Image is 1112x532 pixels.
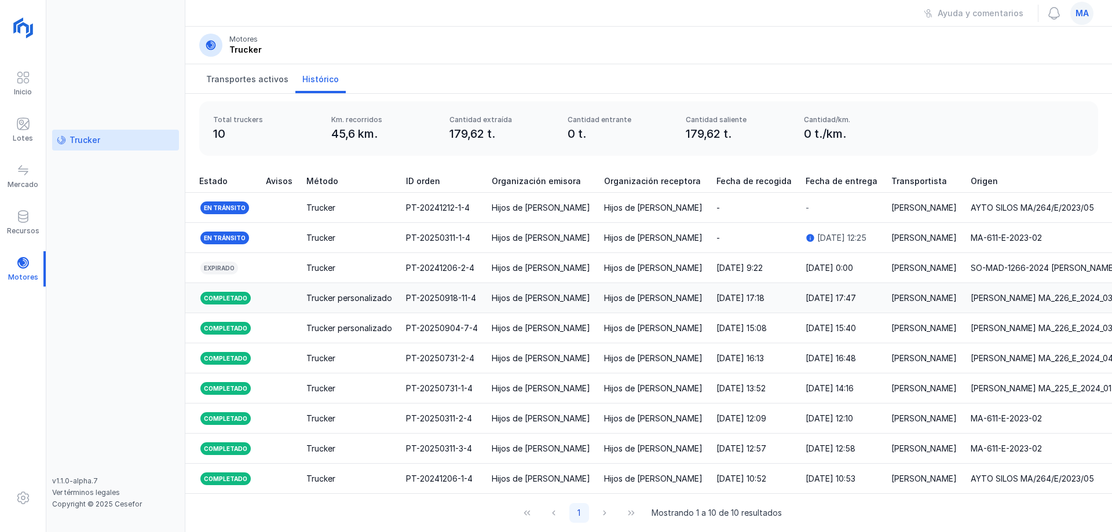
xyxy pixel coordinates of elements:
[716,353,764,364] div: [DATE] 16:13
[716,443,766,454] div: [DATE] 12:57
[13,134,33,143] div: Lotes
[806,473,855,485] div: [DATE] 10:53
[449,126,554,142] div: 179,62 t.
[266,175,292,187] span: Avisos
[716,292,765,304] div: [DATE] 17:18
[406,413,472,424] div: PT-20250311-2-4
[302,74,339,85] span: Histórico
[938,8,1023,19] div: Ayuda y comentarios
[971,202,1094,214] div: AYTO SILOS MA/264/E/2023/05
[492,322,590,334] div: Hijos de [PERSON_NAME]
[229,35,258,44] div: Motores
[891,262,957,274] div: [PERSON_NAME]
[331,126,436,142] div: 45,6 km.
[971,473,1094,485] div: AYTO SILOS MA/264/E/2023/05
[716,175,792,187] span: Fecha de recogida
[891,322,957,334] div: [PERSON_NAME]
[492,383,590,394] div: Hijos de [PERSON_NAME]
[69,134,100,146] div: Trucker
[213,115,317,124] div: Total truckers
[716,262,763,274] div: [DATE] 9:22
[306,292,392,304] div: Trucker personalizado
[306,353,335,364] div: Trucker
[686,126,790,142] div: 179,62 t.
[806,262,853,274] div: [DATE] 0:00
[492,353,590,364] div: Hijos de [PERSON_NAME]
[199,471,252,486] div: Completado
[891,232,957,244] div: [PERSON_NAME]
[891,413,957,424] div: [PERSON_NAME]
[806,443,855,454] div: [DATE] 12:58
[686,115,790,124] div: Cantidad saliente
[52,476,179,486] div: v1.1.0-alpha.7
[52,130,179,151] a: Trucker
[716,232,720,244] div: -
[449,115,554,124] div: Cantidad extraída
[406,175,440,187] span: ID orden
[199,230,250,245] div: En tránsito
[306,175,338,187] span: Método
[891,353,957,364] div: [PERSON_NAME]
[14,87,32,97] div: Inicio
[604,353,703,364] div: Hijos de [PERSON_NAME]
[199,321,252,336] div: Completado
[7,226,39,236] div: Recursos
[199,200,250,215] div: En tránsito
[804,126,908,142] div: 0 t./km.
[891,443,957,454] div: [PERSON_NAME]
[806,202,809,214] div: -
[971,383,1111,394] div: [PERSON_NAME] MA_225_E_2024_01
[9,13,38,42] img: logoRight.svg
[306,262,335,274] div: Trucker
[806,175,877,187] span: Fecha de entrega
[716,322,767,334] div: [DATE] 15:08
[199,175,228,187] span: Estado
[804,115,908,124] div: Cantidad/km.
[406,322,478,334] div: PT-20250904-7-4
[199,261,239,276] div: Expirado
[916,3,1031,23] button: Ayuda y comentarios
[604,175,701,187] span: Organización receptora
[716,383,766,394] div: [DATE] 13:52
[229,44,262,56] div: Trucker
[306,322,392,334] div: Trucker personalizado
[716,473,766,485] div: [DATE] 10:52
[199,411,252,426] div: Completado
[716,413,766,424] div: [DATE] 12:09
[492,413,590,424] div: Hijos de [PERSON_NAME]
[568,126,672,142] div: 0 t.
[492,175,581,187] span: Organización emisora
[817,232,866,244] div: [DATE] 12:25
[891,292,957,304] div: [PERSON_NAME]
[806,322,856,334] div: [DATE] 15:40
[716,202,720,214] div: -
[406,443,472,454] div: PT-20250311-3-4
[604,443,703,454] div: Hijos de [PERSON_NAME]
[652,507,782,519] span: Mostrando 1 a 10 de 10 resultados
[492,202,590,214] div: Hijos de [PERSON_NAME]
[206,74,288,85] span: Transportes activos
[199,381,252,396] div: Completado
[604,383,703,394] div: Hijos de [PERSON_NAME]
[492,262,590,274] div: Hijos de [PERSON_NAME]
[406,473,473,485] div: PT-20241206-1-4
[306,413,335,424] div: Trucker
[806,353,856,364] div: [DATE] 16:48
[406,202,470,214] div: PT-20241212-1-4
[604,473,703,485] div: Hijos de [PERSON_NAME]
[406,353,474,364] div: PT-20250731-2-4
[891,383,957,394] div: [PERSON_NAME]
[213,126,317,142] div: 10
[406,232,470,244] div: PT-20250311-1-4
[604,413,703,424] div: Hijos de [PERSON_NAME]
[891,473,957,485] div: [PERSON_NAME]
[604,232,703,244] div: Hijos de [PERSON_NAME]
[568,115,672,124] div: Cantidad entrante
[492,443,590,454] div: Hijos de [PERSON_NAME]
[971,232,1042,244] div: MA-611-E-2023-02
[331,115,436,124] div: Km. recorridos
[406,292,476,304] div: PT-20250918-11-4
[604,292,703,304] div: Hijos de [PERSON_NAME]
[891,175,947,187] span: Transportista
[492,292,590,304] div: Hijos de [PERSON_NAME]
